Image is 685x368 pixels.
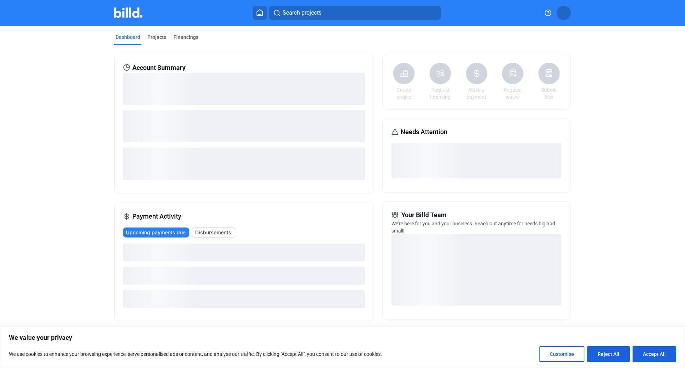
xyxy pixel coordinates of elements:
button: Customise [539,346,584,362]
div: loading [123,244,365,261]
a: Submit files [537,86,562,101]
div: loading [391,234,561,306]
span: Needs Attention [401,127,447,137]
button: Upcoming payments due [123,228,189,237]
div: Financings [173,34,198,41]
span: Account Summary [132,63,186,73]
span: Payment Activity [132,211,181,221]
a: Make a payment [464,86,489,101]
span: We're here for you and your business. Reach out anytime for needs big and small! [391,221,555,234]
button: Disbursements [192,227,235,238]
span: Upcoming payments due [126,229,186,236]
div: loading [123,267,365,285]
a: Create project [391,86,416,101]
a: Request financing [428,86,453,101]
div: Projects [147,34,166,41]
p: We value your privacy [9,333,676,342]
button: Accept All [633,346,676,362]
button: Reject All [587,346,630,362]
p: We use cookies to enhance your browsing experience, serve personalised ads or content, and analys... [9,350,382,358]
span: Your Billd Team [401,210,447,220]
span: Search projects [283,9,321,17]
a: Request waiver [500,86,525,101]
div: loading [123,148,365,180]
div: Dashboard [116,34,140,41]
button: Search projects [269,6,441,20]
img: Billd Company Logo [114,7,142,18]
div: loading [391,143,561,178]
div: loading [123,290,365,308]
div: loading [123,110,365,142]
span: Disbursements [195,229,231,236]
div: loading [123,73,365,105]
